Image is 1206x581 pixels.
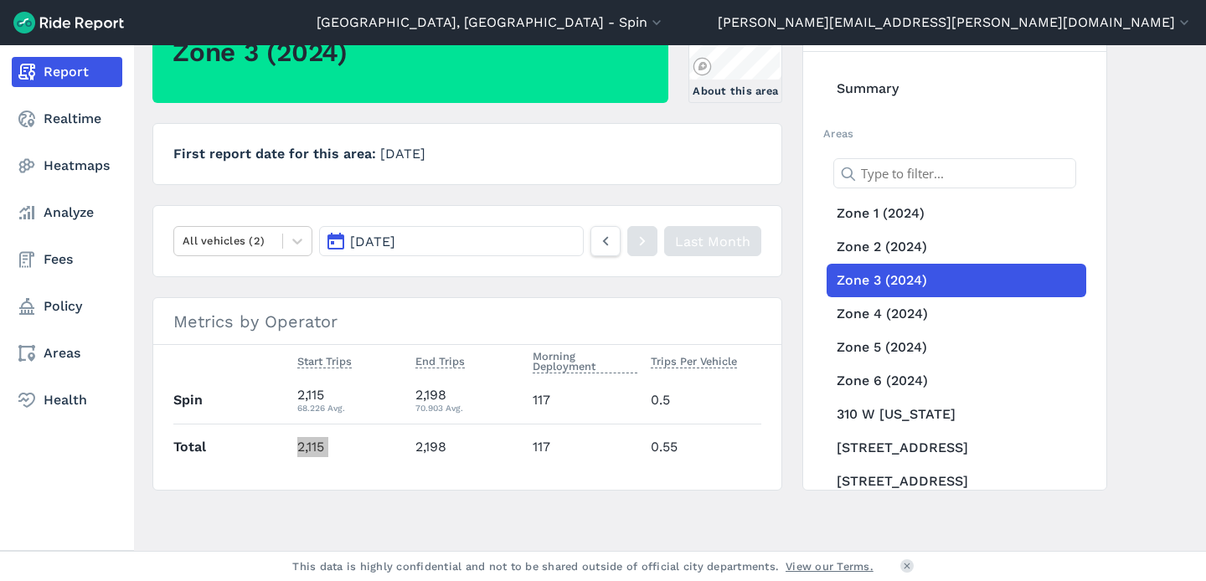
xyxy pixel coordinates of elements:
[409,424,526,470] td: 2,198
[664,226,761,256] a: Last Month
[526,424,643,470] td: 117
[297,400,401,415] div: 68.226 Avg.
[12,198,122,228] a: Analyze
[12,57,122,87] a: Report
[415,352,465,368] span: End Trips
[12,338,122,368] a: Areas
[12,291,122,321] a: Policy
[415,400,519,415] div: 70.903 Avg.
[693,57,712,76] a: Mapbox logo
[827,230,1086,264] a: Zone 2 (2024)
[12,244,122,275] a: Fees
[827,197,1086,230] a: Zone 1 (2024)
[297,352,352,372] button: Start Trips
[173,424,291,470] th: Total
[319,226,584,256] button: [DATE]
[644,378,761,424] td: 0.5
[786,558,874,574] a: View our Terms.
[173,378,291,424] th: Spin
[415,385,519,415] div: 2,198
[644,424,761,470] td: 0.55
[833,158,1076,188] input: Type to filter...
[317,13,665,33] button: [GEOGRAPHIC_DATA], [GEOGRAPHIC_DATA] - Spin
[12,151,122,181] a: Heatmaps
[827,364,1086,398] a: Zone 6 (2024)
[827,72,1086,105] a: Summary
[827,431,1086,465] a: [STREET_ADDRESS]
[827,264,1086,297] a: Zone 3 (2024)
[380,146,425,162] span: [DATE]
[153,298,781,345] h3: Metrics by Operator
[651,352,737,368] span: Trips Per Vehicle
[415,352,465,372] button: End Trips
[297,352,352,368] span: Start Trips
[526,378,643,424] td: 117
[827,331,1086,364] a: Zone 5 (2024)
[718,13,1193,33] button: [PERSON_NAME][EMAIL_ADDRESS][PERSON_NAME][DOMAIN_NAME]
[533,347,636,377] button: Morning Deployment
[12,104,122,134] a: Realtime
[827,398,1086,431] a: 310 W [US_STATE]
[688,3,782,103] a: About this area
[173,146,380,162] span: First report date for this area
[823,126,1086,141] h2: Areas
[291,424,408,470] td: 2,115
[350,234,395,249] span: [DATE]
[827,465,1086,498] a: [STREET_ADDRESS]
[533,347,636,373] span: Morning Deployment
[12,385,122,415] a: Health
[297,385,401,415] div: 2,115
[13,12,124,33] img: Ride Report
[651,352,737,372] button: Trips Per Vehicle
[173,34,348,71] h2: Zone 3 (2024)
[827,297,1086,331] a: Zone 4 (2024)
[693,83,778,99] div: About this area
